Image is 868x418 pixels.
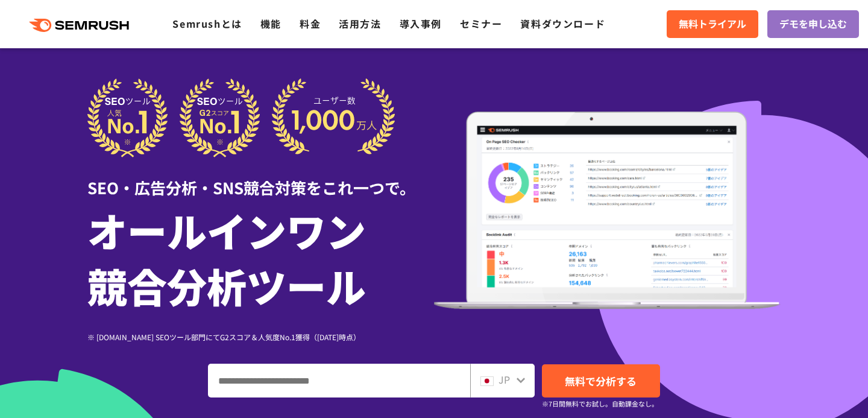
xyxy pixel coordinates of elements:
[209,364,470,397] input: ドメイン、キーワードまたはURLを入力してください
[542,364,660,397] a: 無料で分析する
[498,372,510,387] span: JP
[400,16,442,31] a: 導入事例
[667,10,758,38] a: 無料トライアル
[565,373,637,388] span: 無料で分析する
[87,202,434,313] h1: オールインワン 競合分析ツール
[172,16,242,31] a: Semrushとは
[87,157,434,199] div: SEO・広告分析・SNS競合対策をこれ一つで。
[300,16,321,31] a: 料金
[779,16,847,32] span: デモを申し込む
[679,16,746,32] span: 無料トライアル
[767,10,859,38] a: デモを申し込む
[520,16,605,31] a: 資料ダウンロード
[460,16,502,31] a: セミナー
[542,398,658,410] small: ※7日間無料でお試し。自動課金なし。
[260,16,281,31] a: 機能
[339,16,381,31] a: 活用方法
[87,331,434,343] div: ※ [DOMAIN_NAME] SEOツール部門にてG2スコア＆人気度No.1獲得（[DATE]時点）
